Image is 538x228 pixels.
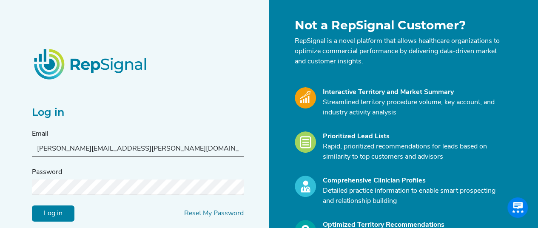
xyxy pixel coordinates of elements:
[295,87,316,108] img: Market_Icon.a700a4ad.svg
[295,36,501,67] p: RepSignal is a novel platform that allows healthcare organizations to optimize commercial perform...
[323,131,501,142] div: Prioritized Lead Lists
[323,87,501,97] div: Interactive Territory and Market Summary
[32,106,244,119] h2: Log in
[184,210,244,217] a: Reset My Password
[323,97,501,118] p: Streamlined territory procedure volume, key account, and industry activity analysis
[323,142,501,162] p: Rapid, prioritized recommendations for leads based on similarity to top customers and advisors
[295,131,316,153] img: Leads_Icon.28e8c528.svg
[295,18,501,33] h1: Not a RepSignal Customer?
[323,186,501,206] p: Detailed practice information to enable smart prospecting and relationship building
[295,176,316,197] img: Profile_Icon.739e2aba.svg
[32,129,48,139] label: Email
[323,176,501,186] div: Comprehensive Clinician Profiles
[32,167,62,177] label: Password
[23,38,159,89] img: RepSignalLogo.20539ed3.png
[32,205,74,221] input: Log in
